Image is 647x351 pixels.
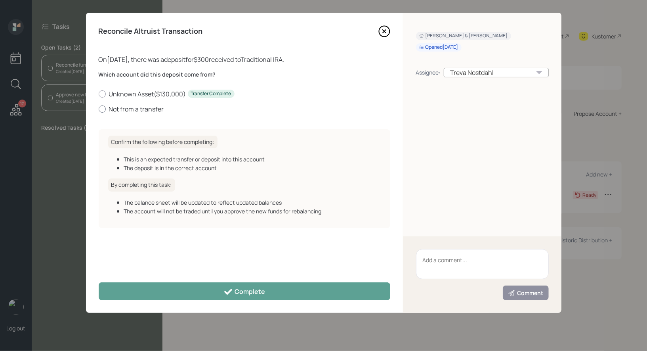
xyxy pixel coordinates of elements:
button: Complete [99,282,390,300]
div: Assignee: [416,68,441,77]
div: [PERSON_NAME] & [PERSON_NAME] [419,33,508,39]
div: Complete [223,287,265,297]
div: The deposit is in the correct account [124,164,381,172]
button: Comment [503,286,549,300]
div: Transfer Complete [191,90,231,97]
h4: Reconcile Altruist Transaction [99,27,203,36]
label: Not from a transfer [99,105,390,113]
div: The account will not be traded until you approve the new funds for rebalancing [124,207,381,215]
label: Unknown Asset ( $130,000 ) [99,90,390,98]
div: Opened [DATE] [419,44,458,51]
div: The balance sheet will be updated to reflect updated balances [124,198,381,207]
h6: By completing this task: [108,178,175,192]
div: Treva Nostdahl [444,68,549,77]
div: Comment [508,289,544,297]
label: Which account did this deposit come from? [99,71,390,79]
div: On [DATE] , there was a deposit for $300 received to Traditional IRA . [99,55,390,64]
h6: Confirm the following before completing: [108,136,218,149]
div: This is an expected transfer or deposit into this account [124,155,381,163]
